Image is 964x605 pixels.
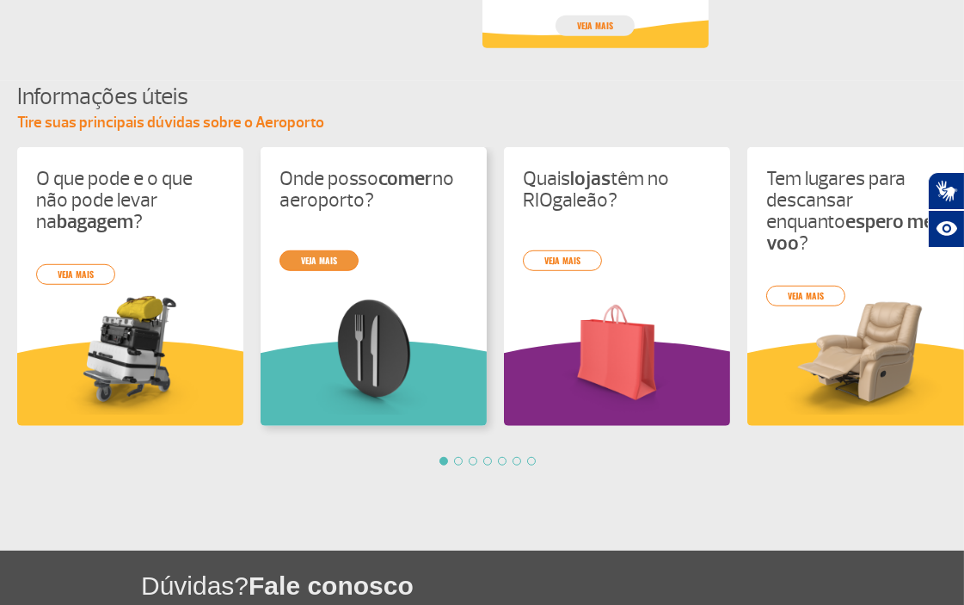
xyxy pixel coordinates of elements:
[570,166,611,191] strong: lojas
[556,15,635,36] a: veja mais
[57,209,133,234] strong: bagagem
[17,113,964,133] p: Tire suas principais dúvidas sobre o Aeroporto
[766,209,944,256] strong: espero meu voo
[279,292,468,415] img: card%20informa%C3%A7%C3%B5es%208.png
[766,292,955,415] img: card%20informa%C3%A7%C3%B5es%204.png
[504,341,730,426] img: roxoInformacoesUteis.svg
[279,168,468,211] p: Onde posso no aeroporto?
[141,568,964,603] h1: Dúvidas?
[36,264,115,285] a: veja mais
[36,168,224,232] p: O que pode e o que não pode levar na ?
[523,292,711,415] img: card%20informa%C3%A7%C3%B5es%206.png
[36,292,224,415] img: card%20informa%C3%A7%C3%B5es%201.png
[523,250,602,271] a: veja mais
[928,172,964,210] button: Abrir tradutor de língua de sinais.
[378,166,433,191] strong: comer
[766,168,955,254] p: Tem lugares para descansar enquanto ?
[928,210,964,248] button: Abrir recursos assistivos.
[17,341,243,426] img: amareloInformacoesUteis.svg
[249,571,414,600] span: Fale conosco
[928,172,964,248] div: Plugin de acessibilidade da Hand Talk.
[17,81,964,113] h4: Informações úteis
[523,168,711,211] p: Quais têm no RIOgaleão?
[279,250,359,271] a: veja mais
[766,286,845,306] a: veja mais
[261,341,487,426] img: verdeInformacoesUteis.svg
